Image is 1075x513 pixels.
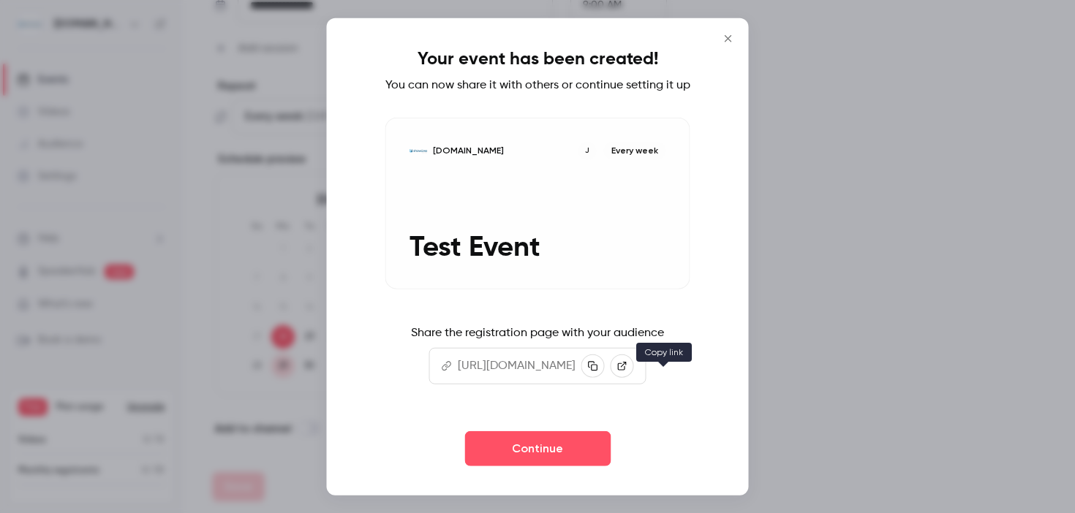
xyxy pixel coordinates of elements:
[418,47,658,71] h1: Your event has been created!
[458,357,576,374] p: [URL][DOMAIN_NAME]
[410,142,428,160] img: Test Event
[464,430,611,465] button: Continue
[385,77,690,94] p: You can now share it with others or continue setting it up
[433,145,504,157] p: [DOMAIN_NAME]
[714,24,743,53] button: Close
[410,232,666,265] p: Test Event
[603,142,665,160] span: Every week
[577,140,598,161] div: J
[411,324,664,341] p: Share the registration page with your audience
